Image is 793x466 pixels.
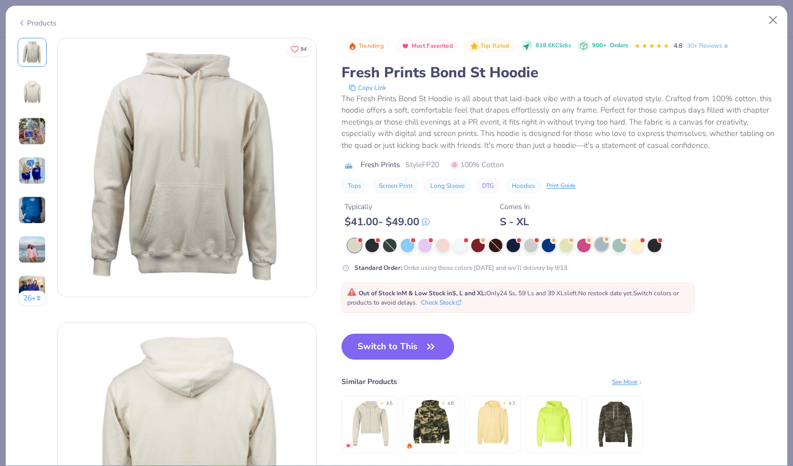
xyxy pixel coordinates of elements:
img: Front [58,38,316,297]
img: Back [20,79,45,104]
div: Order using these colors [DATE] and we’ll delivery by 9/13. [354,263,569,272]
div: 4.5 [386,400,392,407]
div: See More [612,377,644,387]
button: 26+ [18,291,47,306]
button: Badge Button [395,39,458,53]
span: 94 [300,47,307,52]
a: 30+ Reviews [687,41,730,50]
span: Only 24 Ss, 59 Ls and 39 XLs left. Switch colors or products to avoid delays. [347,289,679,307]
span: Orders [610,42,628,49]
button: Badge Button [343,39,389,53]
span: Trending [359,43,384,49]
strong: Standard Order : [354,264,402,272]
img: Top Rated sort [470,42,478,50]
img: User generated content [18,117,46,145]
span: 4.8 [674,42,682,50]
span: 818.6K Clicks [536,42,571,50]
img: Jerzees Super Sweats Nublend® Hooded Sweatshirt [529,398,579,447]
button: Long Sleeve [424,179,471,193]
button: Check Stock [421,298,461,307]
img: User generated content [18,236,46,264]
button: Switch to This [341,334,454,360]
strong: & Low Stock in S, L and XL : [408,289,486,297]
img: Trending sort [348,42,357,50]
span: Style FP20 [405,159,439,170]
button: Close [763,10,783,30]
div: 4.3 [509,400,515,407]
img: Most Favorited sort [401,42,409,50]
img: Independent Trading Co. Hooded Sweatshirt [407,398,456,447]
div: $ 41.00 - $ 49.00 [345,215,430,228]
img: User generated content [18,275,46,303]
div: Comes In [500,201,530,212]
span: No restock date yet. [578,289,633,297]
img: User generated content [18,157,46,185]
div: 4.8 [447,400,454,407]
div: ★ [380,400,384,404]
div: The Fresh Prints Bond St Hoodie is all about that laid-back vibe with a touch of elevated style. ... [341,93,775,152]
button: Badge Button [464,39,514,53]
strong: Out of Stock in M [359,289,408,297]
button: Hoodies [505,179,541,193]
span: Fresh Prints [361,159,400,170]
img: MostFav.gif [345,443,351,449]
img: brand logo [341,161,356,170]
img: trending.gif [406,443,413,449]
div: 900+ [592,42,628,50]
button: copy to clipboard [346,83,389,93]
div: Fresh Prints Bond St Hoodie [341,63,775,83]
button: Tops [341,179,367,193]
img: Front [20,40,45,65]
div: Print Guide [546,182,576,190]
span: 100% Cotton [450,159,504,170]
div: ★ [502,400,507,404]
img: Fresh Prints Spring St Ladies Zip Up Hoodie [346,398,395,447]
span: Most Favorited [412,43,453,49]
button: DTG [476,179,500,193]
div: Similar Products [341,376,397,387]
img: Independent Trading Co. Lightweight Hooded Sweatshirt [591,398,640,447]
button: Screen Print [373,179,419,193]
img: User generated content [18,196,46,224]
div: Typically [345,201,430,212]
button: Like [286,42,311,57]
div: Products [18,18,57,29]
div: ★ [441,400,445,404]
span: Top Rated [481,43,510,49]
div: 4.8 Stars [634,38,669,54]
div: S - XL [500,215,530,228]
img: Comfort Colors Unisex Lighweight Cotton Hooded Sweatshirt [468,398,517,447]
